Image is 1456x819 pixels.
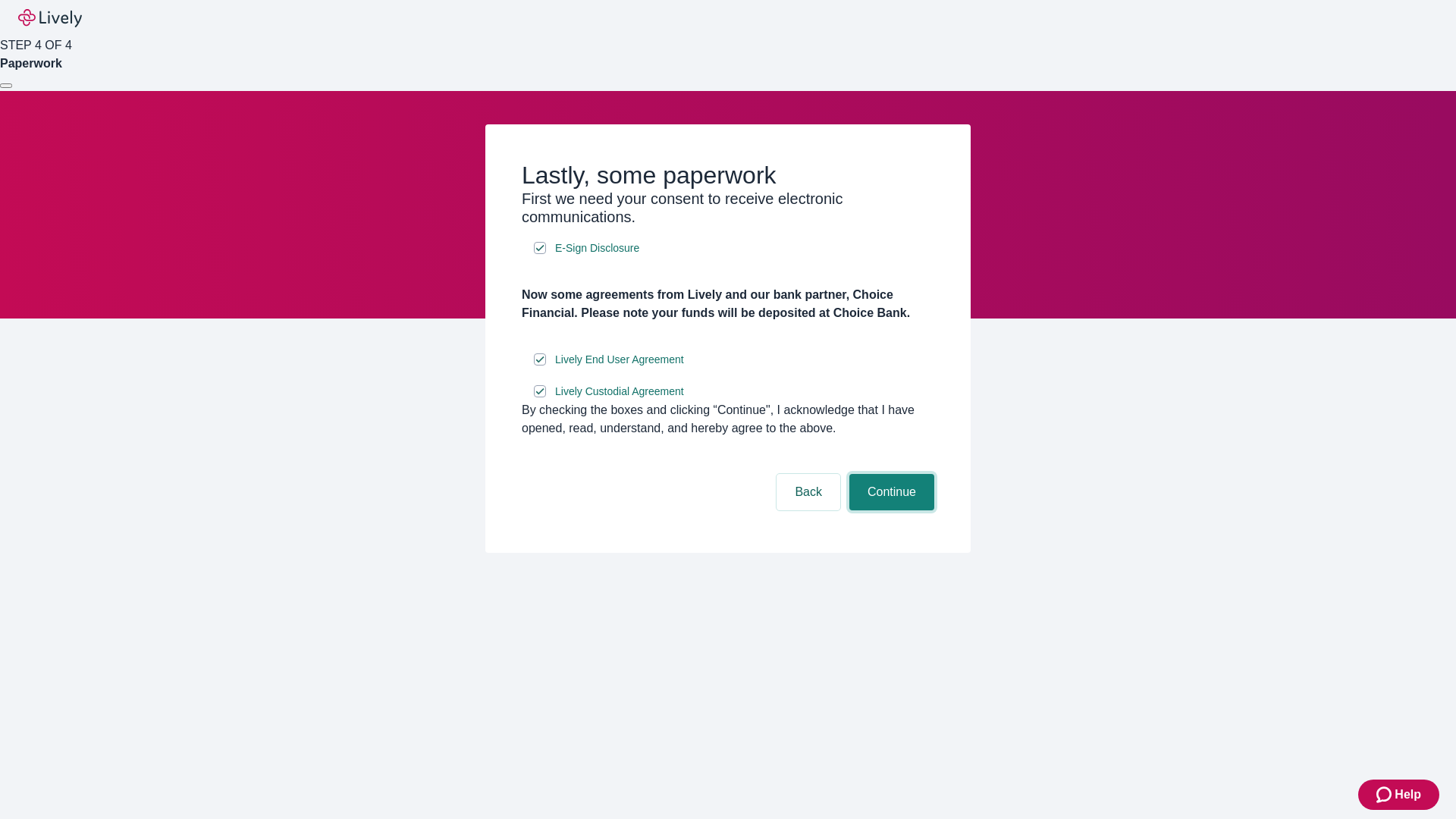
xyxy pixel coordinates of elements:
button: Back [777,474,840,510]
h2: Lastly, some paperwork [522,161,934,190]
span: Lively Custodial Agreement [555,384,684,400]
h3: First we need your consent to receive electronic communications. [522,190,934,226]
span: Lively End User Agreement [555,352,684,368]
span: E-Sign Disclosure [555,240,639,256]
a: e-sign disclosure document [552,239,642,258]
span: Help [1395,786,1421,804]
button: Continue [849,474,934,510]
img: Lively [18,9,82,27]
svg: Zendesk support icon [1376,786,1395,804]
h4: Now some agreements from Lively and our bank partner, Choice Financial. Please note your funds wi... [522,286,934,322]
a: e-sign disclosure document [552,350,687,369]
button: Zendesk support iconHelp [1358,780,1439,810]
a: e-sign disclosure document [552,382,687,401]
div: By checking the boxes and clicking “Continue", I acknowledge that I have opened, read, understand... [522,401,934,438]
